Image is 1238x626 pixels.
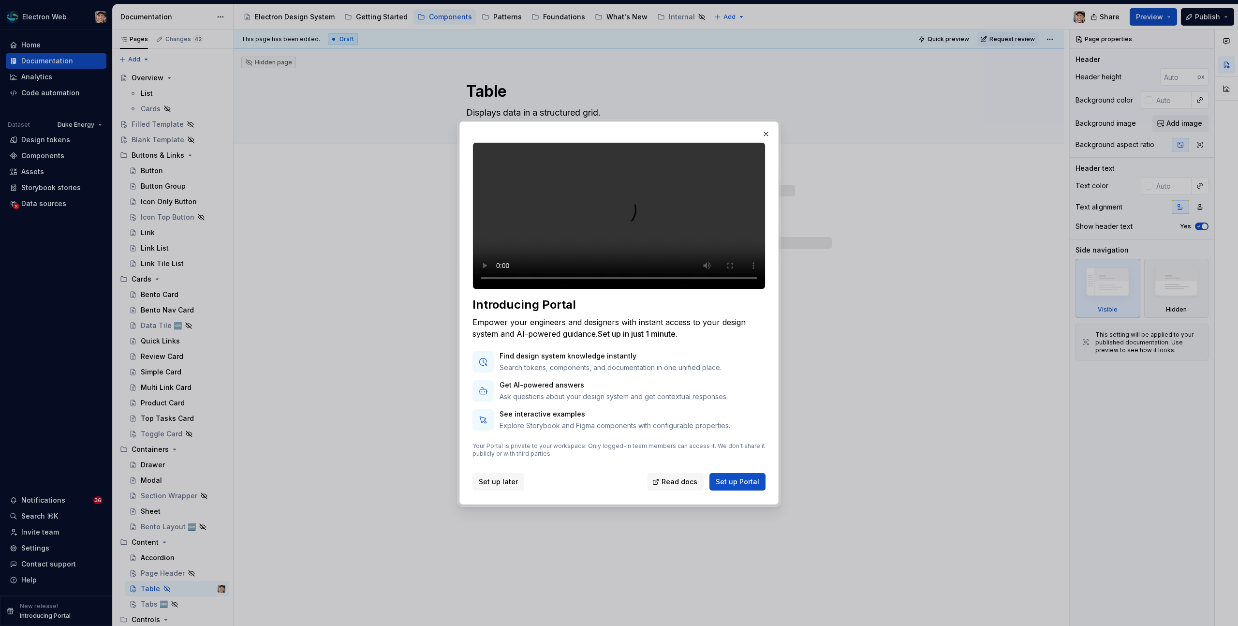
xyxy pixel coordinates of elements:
[500,392,728,402] p: Ask questions about your design system and get contextual responses.
[598,329,678,339] span: Set up in just 1 minute.
[472,316,766,340] div: Empower your engineers and designers with instant access to your design system and AI-powered gui...
[662,477,697,487] span: Read docs
[472,297,766,313] div: Introducing Portal
[500,380,728,390] p: Get AI-powered answers
[716,477,759,487] span: Set up Portal
[472,442,766,458] p: Your Portal is private to your workspace. Only logged-in team members can access it. We don't sha...
[500,421,730,431] p: Explore Storybook and Figma components with configurable properties.
[472,473,524,491] button: Set up later
[500,351,722,361] p: Find design system knowledge instantly
[709,473,766,491] button: Set up Portal
[479,477,518,487] span: Set up later
[648,473,704,491] a: Read docs
[500,409,730,419] p: See interactive examples
[500,363,722,373] p: Search tokens, components, and documentation in one unified place.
